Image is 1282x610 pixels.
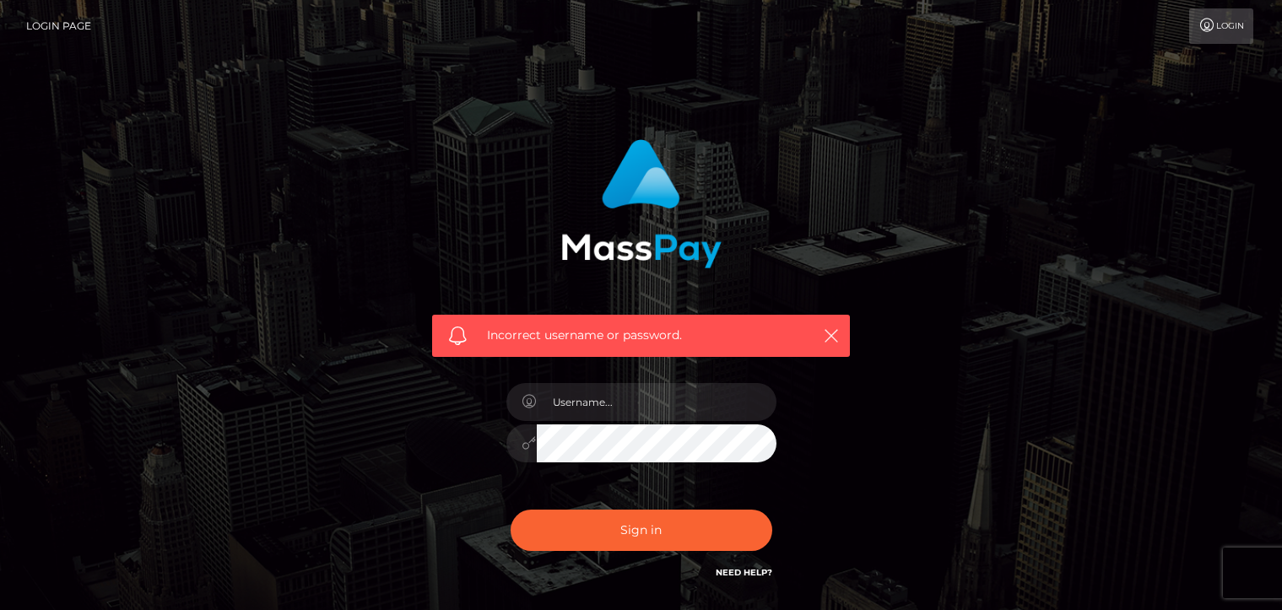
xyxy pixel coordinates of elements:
[537,383,776,421] input: Username...
[1189,8,1253,44] a: Login
[26,8,91,44] a: Login Page
[487,327,795,344] span: Incorrect username or password.
[511,510,772,551] button: Sign in
[561,139,722,268] img: MassPay Login
[716,567,772,578] a: Need Help?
